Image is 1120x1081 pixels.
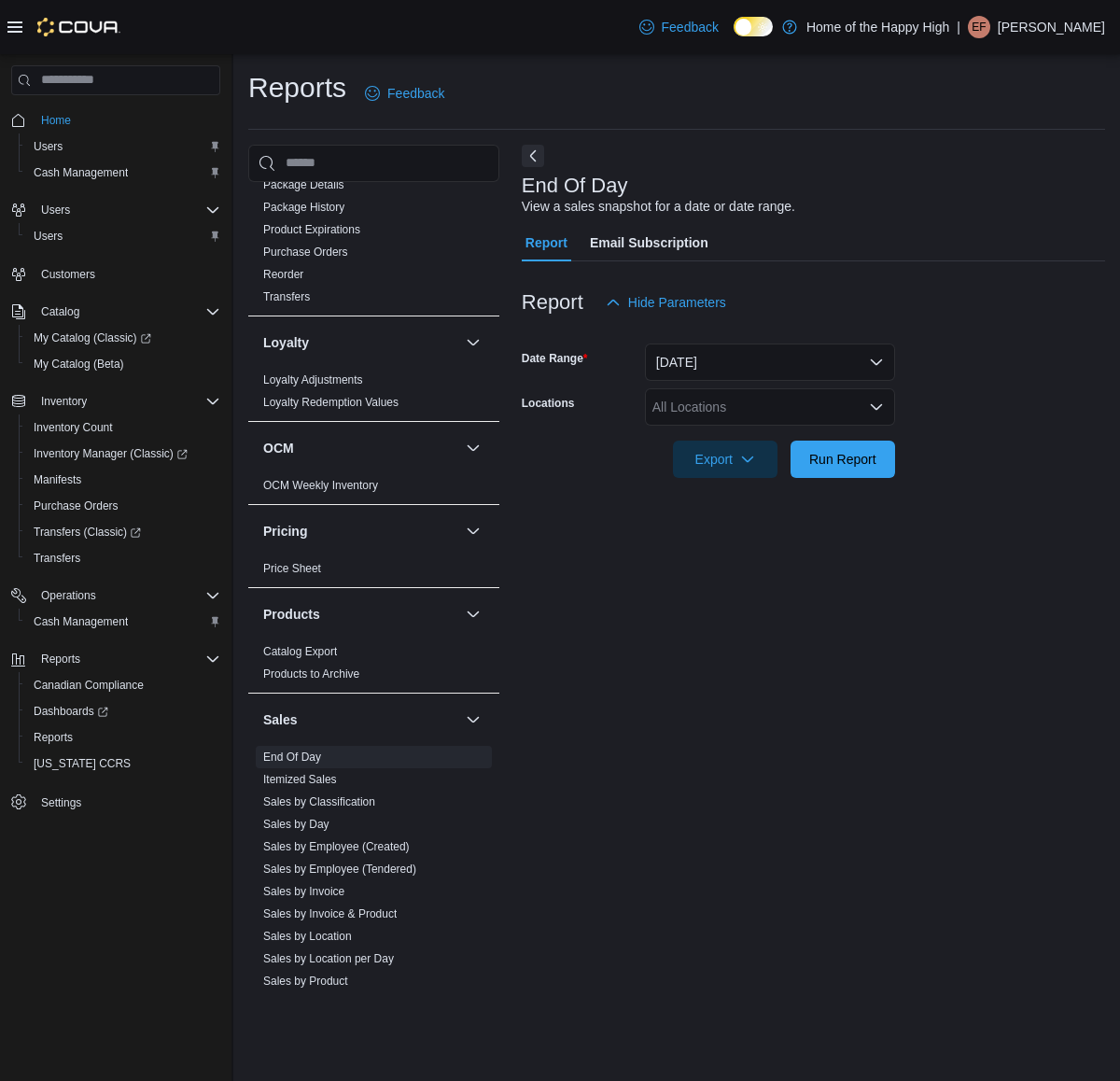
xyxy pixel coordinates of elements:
a: Transfers (Classic) [26,521,148,543]
span: Users [41,203,70,218]
button: Products [462,603,484,625]
a: My Catalog (Classic) [26,327,159,349]
a: Loyalty Adjustments [263,373,363,386]
span: Users [34,199,220,221]
a: Dashboards [19,698,228,724]
a: Loyalty Redemption Values [263,396,399,409]
span: Inventory Manager (Classic) [34,446,188,461]
button: Hide Parameters [598,284,734,321]
span: Price Sheet [263,561,321,576]
span: Inventory Manager (Classic) [26,442,220,465]
span: Sales by Product [263,974,348,989]
button: Loyalty [263,333,458,352]
span: Settings [34,790,220,813]
span: My Catalog (Classic) [26,327,220,349]
span: Export [684,441,766,478]
span: Canadian Compliance [26,674,220,696]
nav: Complex example [11,99,220,864]
a: Users [26,225,70,247]
button: My Catalog (Beta) [19,351,228,377]
span: Loyalty Redemption Values [263,395,399,410]
h3: Sales [263,710,298,729]
span: Sales by Location [263,929,352,944]
span: Inventory Count [34,420,113,435]
span: Package History [263,200,344,215]
a: Package Details [263,178,344,191]
h3: Loyalty [263,333,309,352]
button: Next [522,145,544,167]
a: My Catalog (Beta) [26,353,132,375]
a: Sales by Classification [263,795,375,808]
span: Home [41,113,71,128]
span: Products to Archive [263,667,359,681]
button: Settings [4,788,228,815]
span: Reports [34,730,73,745]
span: Sales by Day [263,817,329,832]
button: Users [4,197,228,223]
button: Users [19,223,228,249]
span: Users [26,225,220,247]
button: Operations [34,584,104,607]
a: Dashboards [26,700,116,723]
a: Sales by Employee (Tendered) [263,863,416,876]
span: Email Subscription [590,224,708,261]
a: Catalog Export [263,645,337,658]
a: Purchase Orders [26,495,126,517]
a: My Catalog (Classic) [19,325,228,351]
div: Products [248,640,499,693]
h3: End Of Day [522,175,628,197]
span: Home [34,108,220,132]
span: Sales by Employee (Tendered) [263,862,416,877]
span: Users [26,135,220,158]
span: Purchase Orders [34,498,119,513]
span: Hide Parameters [628,293,726,312]
span: Sales by Employee (Created) [263,839,410,854]
p: Home of the Happy High [806,16,949,38]
span: Operations [34,584,220,607]
div: Emily-Francis Hyde [968,16,990,38]
span: Customers [34,262,220,286]
button: Users [34,199,77,221]
span: Transfers (Classic) [34,525,141,540]
button: Cash Management [19,609,228,635]
button: Cash Management [19,160,228,186]
span: Sales by Classification [263,794,375,809]
h3: Report [522,291,583,314]
button: Export [673,441,777,478]
a: Cash Management [26,611,135,633]
button: Transfers [19,545,228,571]
span: Catalog Export [263,644,337,659]
div: Loyalty [248,369,499,421]
button: Inventory [4,388,228,414]
a: Reports [26,726,80,749]
button: Products [263,605,458,624]
a: [US_STATE] CCRS [26,752,138,775]
button: Customers [4,260,228,288]
span: Reports [34,648,220,670]
a: Inventory Count [26,416,120,439]
div: OCM [248,474,499,504]
p: | [957,16,960,38]
a: Products to Archive [263,667,359,681]
span: Purchase Orders [263,245,348,260]
h3: OCM [263,439,294,457]
span: Canadian Compliance [34,678,144,693]
button: Catalog [4,299,228,325]
span: Dashboards [26,700,220,723]
button: Canadian Compliance [19,672,228,698]
span: Feedback [387,84,444,103]
span: Catalog [41,304,79,319]
span: End Of Day [263,750,321,765]
h3: Products [263,605,320,624]
span: Run Report [809,450,876,469]
span: Product Expirations [263,222,360,237]
a: Inventory Manager (Classic) [19,441,228,467]
a: Sales by Invoice & Product [263,907,397,920]
button: Open list of options [869,400,884,414]
button: Reports [34,648,88,670]
span: Reports [26,726,220,749]
button: [DATE] [645,344,895,381]
a: Canadian Compliance [26,674,151,696]
span: Itemized Sales [263,772,337,787]
span: Manifests [34,472,81,487]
